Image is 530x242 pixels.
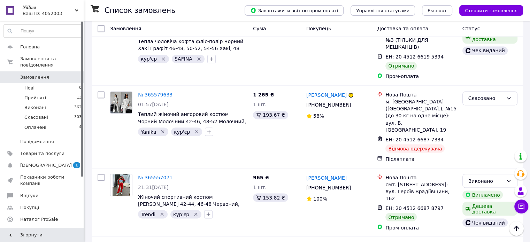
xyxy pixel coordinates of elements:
[385,174,456,181] div: Нова Пошта
[351,5,415,16] button: Управління статусами
[253,26,266,31] span: Cума
[422,5,453,16] button: Експорт
[462,190,503,199] div: Виплачено
[385,205,444,211] span: ЕН: 20 4512 6687 8797
[24,114,48,120] span: Скасовані
[20,56,84,68] span: Замовлення та повідомлення
[385,181,456,202] div: смт. [STREET_ADDRESS]: вул. Героїв Врадіївщини, 162
[138,184,169,190] span: 21:31[DATE]
[20,216,58,223] span: Каталог ProSale
[138,111,246,131] a: Теплий жіночий ангоровий костюм Чорний Молочний 42-46, 48-52 Молочний, 48/52
[24,85,34,91] span: Нові
[20,150,64,157] span: Товари та послуги
[385,224,456,231] div: Пром-оплата
[465,8,517,13] span: Створити замовлення
[385,73,456,80] div: Пром-оплата
[253,174,269,180] span: 965 ₴
[141,129,156,134] span: Yanika
[79,85,82,91] span: 0
[428,8,447,13] span: Експорт
[160,129,166,134] svg: Видалити мітку
[110,174,132,196] a: Фото товару
[23,4,75,10] span: 𝑵𝒊𝒍𝒍𝒊𝒏𝒂
[110,92,132,113] img: Фото товару
[385,144,445,153] div: Відмова одержувача
[306,26,331,31] span: Покупець
[138,102,169,107] span: 01:57[DATE]
[23,10,84,17] div: Ваш ID: 4052003
[138,92,172,97] a: № 365579633
[305,182,352,192] div: [PHONE_NUMBER]
[253,111,288,119] div: 193.67 ₴
[196,56,202,62] svg: Видалити мітку
[79,124,82,131] span: 4
[74,104,82,111] span: 362
[462,30,517,44] div: Дешева доставка
[24,124,46,131] span: Оплачені
[514,200,528,213] button: Чат з покупцем
[161,56,166,62] svg: Видалити мітку
[253,193,288,202] div: 153.82 ₴
[110,26,141,31] span: Замовлення
[4,25,82,37] input: Пошук
[253,102,267,107] span: 1 шт.
[194,129,199,134] svg: Видалити мітку
[356,8,409,13] span: Управління статусами
[141,56,157,62] span: кур'єр
[20,174,64,187] span: Показники роботи компанії
[462,26,480,31] span: Статус
[377,26,428,31] span: Доставка та оплата
[313,196,327,201] span: 100%
[253,184,267,190] span: 1 шт.
[468,177,503,185] div: Виконано
[459,5,523,16] button: Створити замовлення
[113,174,130,196] img: Фото товару
[193,211,199,217] svg: Видалити мітку
[24,95,46,101] span: Прийняті
[20,74,49,80] span: Замовлення
[73,162,80,168] span: 1
[138,39,243,51] a: Тепла чоловіча кофта фліс-полір Чорний Хакі Графіт 46-48, 50-52, 54-56 Хакі, 48
[468,94,503,102] div: Скасовано
[385,155,456,162] div: Післяплата
[20,162,72,169] span: [DEMOGRAPHIC_DATA]
[462,46,508,55] div: Чек виданий
[105,6,175,15] h1: Список замовлень
[159,211,165,217] svg: Видалити мітку
[313,113,324,119] span: 58%
[306,174,347,181] a: [PERSON_NAME]
[385,54,444,60] span: ЕН: 20 4512 6619 5394
[462,202,517,216] div: Дешева доставка
[20,139,54,145] span: Повідомлення
[462,218,508,227] div: Чек виданий
[110,91,132,114] a: Фото товару
[385,62,417,70] div: Отримано
[20,44,40,50] span: Головна
[250,7,338,14] span: Завантажити звіт по пром-оплаті
[173,211,189,217] span: кур'єр
[141,211,155,217] span: Trendi
[245,5,344,16] button: Завантажити звіт по пром-оплаті
[385,136,444,142] span: ЕН: 20 4512 6687 7334
[24,104,46,111] span: Виконані
[77,95,82,101] span: 13
[174,129,190,134] span: кур'єр
[306,92,347,99] a: [PERSON_NAME]
[509,221,524,236] button: Наверх
[20,193,38,199] span: Відгуки
[138,194,239,213] a: Жіночий спортивний костюм [PERSON_NAME] 42-44, 46-48 Червоний, S/M
[305,100,352,110] div: [PHONE_NUMBER]
[138,174,172,180] a: № 365557071
[385,98,456,133] div: м. [GEOGRAPHIC_DATA] ([GEOGRAPHIC_DATA].), №15 (до 30 кг на одне місце): вул. Б. [GEOGRAPHIC_DATA...
[175,56,192,62] span: SAFINA
[253,92,274,97] span: 1 265 ₴
[452,7,523,13] a: Створити замовлення
[74,114,82,120] span: 303
[20,204,39,211] span: Покупці
[385,91,456,98] div: Нова Пошта
[385,213,417,221] div: Отримано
